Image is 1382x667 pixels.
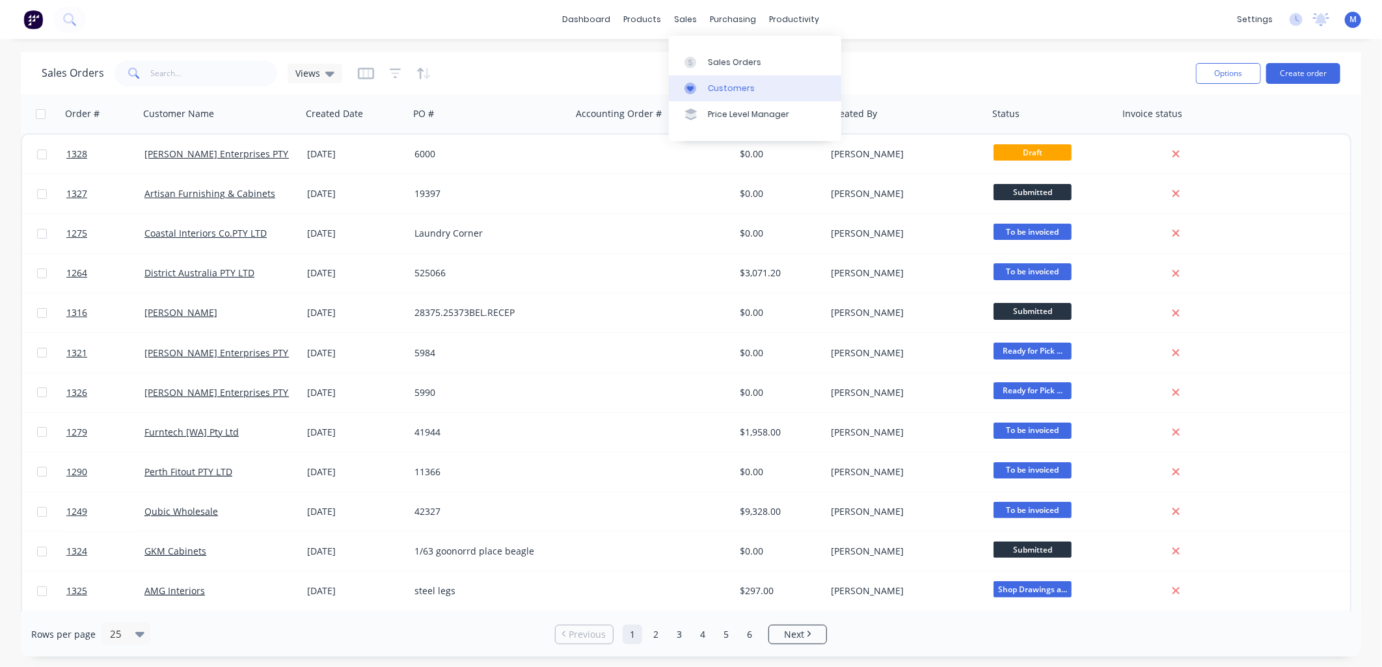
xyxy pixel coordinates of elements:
[617,10,668,29] div: products
[414,584,559,597] div: steel legs
[144,306,217,319] a: [PERSON_NAME]
[992,107,1020,120] div: Status
[66,426,87,439] span: 1279
[414,227,559,240] div: Laundry Corner
[668,10,704,29] div: sales
[66,505,87,518] span: 1249
[669,49,841,75] a: Sales Orders
[1230,10,1279,29] div: settings
[66,227,87,240] span: 1275
[307,584,404,597] div: [DATE]
[784,628,804,641] span: Next
[66,267,87,280] span: 1264
[307,505,404,518] div: [DATE]
[740,347,817,360] div: $0.00
[763,10,826,29] div: productivity
[66,571,144,610] a: 1325
[708,57,761,68] div: Sales Orders
[66,254,144,293] a: 1264
[307,386,404,399] div: [DATE]
[414,148,559,161] div: 6000
[307,545,404,558] div: [DATE]
[831,584,975,597] div: [PERSON_NAME]
[144,584,205,597] a: AMG Interiors
[831,347,975,360] div: [PERSON_NAME]
[307,267,404,280] div: [DATE]
[66,306,87,319] span: 1316
[740,426,817,439] div: $1,958.00
[708,109,789,120] div: Price Level Manager
[669,101,841,127] a: Price Level Manager
[1122,107,1182,120] div: Invoice status
[831,267,975,280] div: [PERSON_NAME]
[740,386,817,399] div: $0.00
[994,224,1072,240] span: To be invoiced
[414,465,559,478] div: 11366
[670,625,689,644] a: Page 3
[550,625,832,644] ul: Pagination
[23,10,43,29] img: Factory
[414,505,559,518] div: 42327
[994,423,1072,439] span: To be invoiced
[307,306,404,319] div: [DATE]
[66,373,144,412] a: 1326
[831,386,975,399] div: [PERSON_NAME]
[144,426,239,438] a: Furntech [WA] Pty Ltd
[994,303,1072,319] span: Submitted
[740,505,817,518] div: $9,328.00
[994,382,1072,399] span: Ready for Pick ...
[994,184,1072,200] span: Submitted
[307,347,404,360] div: [DATE]
[994,502,1072,518] span: To be invoiced
[66,333,144,373] a: 1321
[740,267,817,280] div: $3,071.20
[994,581,1072,597] span: Shop Drawings a...
[831,545,975,558] div: [PERSON_NAME]
[66,187,87,200] span: 1327
[831,426,975,439] div: [PERSON_NAME]
[740,465,817,478] div: $0.00
[414,306,559,319] div: 28375.25373BEL.RECEP
[831,187,975,200] div: [PERSON_NAME]
[994,462,1072,478] span: To be invoiced
[831,465,975,478] div: [PERSON_NAME]
[66,347,87,360] span: 1321
[307,187,404,200] div: [DATE]
[1349,14,1357,25] span: M
[66,214,144,253] a: 1275
[831,148,975,161] div: [PERSON_NAME]
[1266,63,1340,84] button: Create order
[144,187,275,200] a: Artisan Furnishing & Cabinets
[716,625,736,644] a: Page 5
[66,532,144,571] a: 1324
[414,386,559,399] div: 5990
[556,10,617,29] a: dashboard
[307,465,404,478] div: [DATE]
[740,227,817,240] div: $0.00
[831,306,975,319] div: [PERSON_NAME]
[646,625,666,644] a: Page 2
[414,347,559,360] div: 5984
[66,545,87,558] span: 1324
[31,628,96,641] span: Rows per page
[144,267,254,279] a: District Australia PTY LTD
[66,413,144,452] a: 1279
[307,148,404,161] div: [DATE]
[414,545,559,558] div: 1/63 goonorrd place beagle
[66,452,144,491] a: 1290
[144,505,218,517] a: Qubic Wholesale
[994,144,1072,161] span: Draft
[144,148,307,160] a: [PERSON_NAME] Enterprises PTY LTD
[66,584,87,597] span: 1325
[151,60,278,86] input: Search...
[144,347,307,359] a: [PERSON_NAME] Enterprises PTY LTD
[708,83,755,94] div: Customers
[65,107,100,120] div: Order #
[42,67,104,79] h1: Sales Orders
[306,107,363,120] div: Created Date
[576,107,662,120] div: Accounting Order #
[414,187,559,200] div: 19397
[307,426,404,439] div: [DATE]
[66,492,144,531] a: 1249
[740,625,759,644] a: Page 6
